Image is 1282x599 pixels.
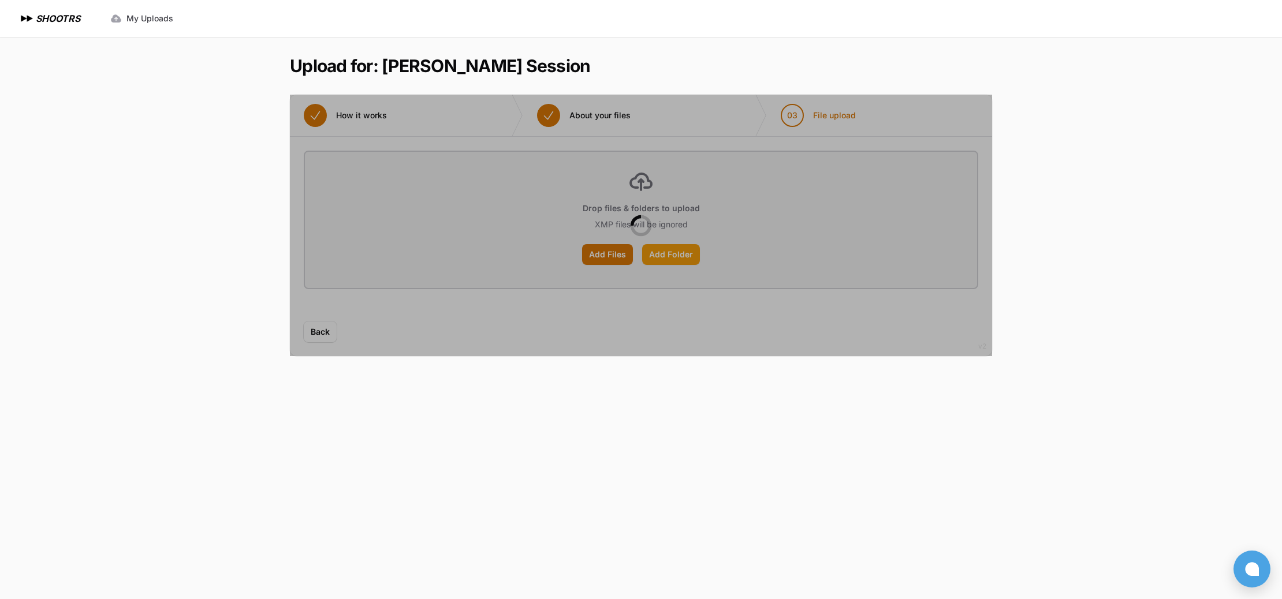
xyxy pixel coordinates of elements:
h1: Upload for: [PERSON_NAME] Session [290,55,590,76]
h1: SHOOTRS [36,12,80,25]
a: My Uploads [103,8,180,29]
img: SHOOTRS [18,12,36,25]
span: My Uploads [126,13,173,24]
button: Open chat window [1233,551,1270,587]
a: SHOOTRS SHOOTRS [18,12,80,25]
